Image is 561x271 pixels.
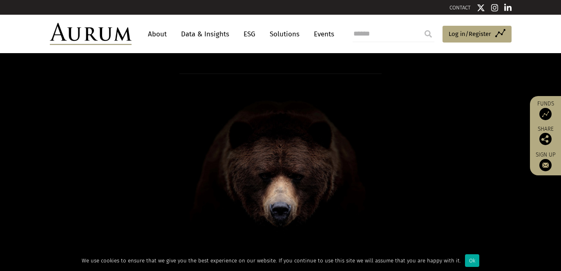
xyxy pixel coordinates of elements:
[539,159,552,171] img: Sign up to our newsletter
[310,27,334,42] a: Events
[534,151,557,171] a: Sign up
[443,26,512,43] a: Log in/Register
[449,29,491,39] span: Log in/Register
[266,27,304,42] a: Solutions
[449,4,471,11] a: CONTACT
[539,108,552,120] img: Access Funds
[534,126,557,145] div: Share
[504,4,512,12] img: Linkedin icon
[477,4,485,12] img: Twitter icon
[539,133,552,145] img: Share this post
[420,26,436,42] input: Submit
[491,4,498,12] img: Instagram icon
[177,27,233,42] a: Data & Insights
[50,23,132,45] img: Aurum
[534,100,557,120] a: Funds
[144,27,171,42] a: About
[465,254,479,267] div: Ok
[239,27,259,42] a: ESG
